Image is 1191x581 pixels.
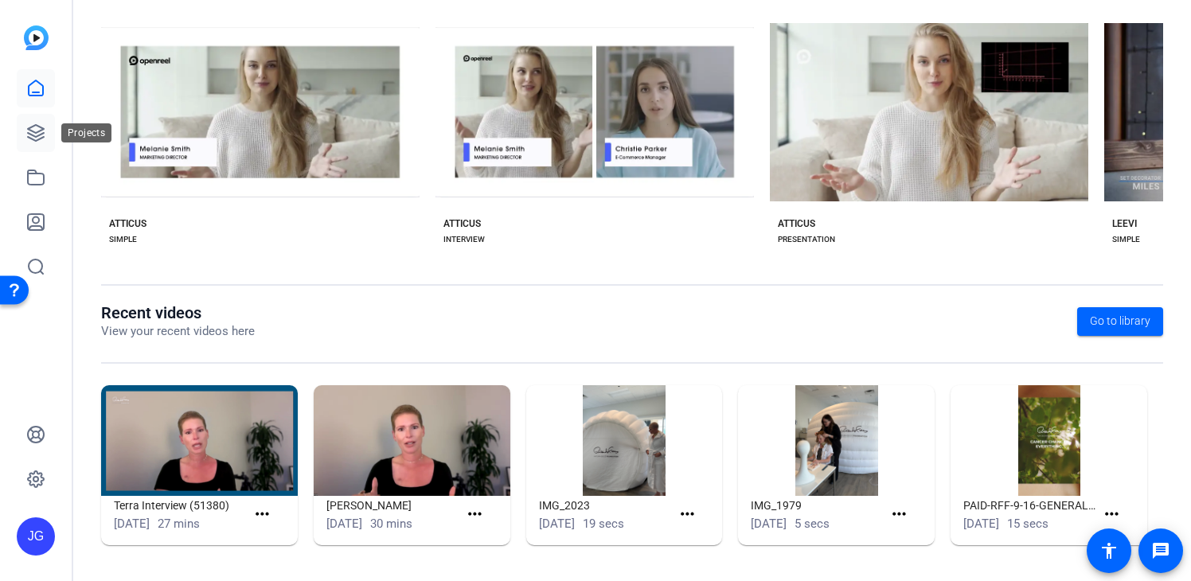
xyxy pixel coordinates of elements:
[109,217,146,230] div: ATTICUS
[751,496,883,515] h1: IMG_1979
[778,233,835,246] div: PRESENTATION
[951,385,1147,496] img: PAID-RFF-9-16-GENERAL-AWARENESS
[1151,541,1170,560] mat-icon: message
[1077,307,1163,336] a: Go to library
[24,25,49,50] img: blue-gradient.svg
[114,517,150,531] span: [DATE]
[109,233,137,246] div: SIMPLE
[314,385,510,496] img: Katie UK
[326,496,459,515] h1: [PERSON_NAME]
[526,385,723,496] img: IMG_2023
[326,517,362,531] span: [DATE]
[61,123,111,142] div: Projects
[158,517,200,531] span: 27 mins
[465,505,485,524] mat-icon: more_horiz
[539,517,575,531] span: [DATE]
[778,217,815,230] div: ATTICUS
[751,517,787,531] span: [DATE]
[963,517,999,531] span: [DATE]
[889,505,909,524] mat-icon: more_horiz
[114,496,246,515] h1: Terra Interview (51380)
[101,385,298,496] img: Terra Interview (51380)
[443,233,485,246] div: INTERVIEW
[252,505,272,524] mat-icon: more_horiz
[1007,517,1048,531] span: 15 secs
[583,517,624,531] span: 19 secs
[1099,541,1119,560] mat-icon: accessibility
[1102,505,1122,524] mat-icon: more_horiz
[443,217,481,230] div: ATTICUS
[539,496,671,515] h1: IMG_2023
[795,517,830,531] span: 5 secs
[17,517,55,556] div: JG
[678,505,697,524] mat-icon: more_horiz
[370,517,412,531] span: 30 mins
[1112,217,1137,230] div: LEEVI
[963,496,1095,515] h1: PAID-RFF-9-16-GENERAL-AWARENESS
[101,322,255,341] p: View your recent videos here
[1112,233,1140,246] div: SIMPLE
[1090,313,1150,329] span: Go to library
[101,303,255,322] h1: Recent videos
[738,385,935,496] img: IMG_1979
